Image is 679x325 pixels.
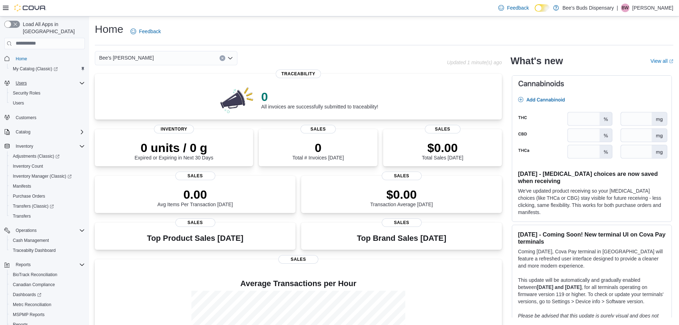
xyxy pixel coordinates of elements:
[10,89,85,97] span: Security Roles
[10,246,85,255] span: Traceabilty Dashboard
[13,128,85,136] span: Catalog
[10,202,85,210] span: Transfers (Classic)
[135,141,214,155] p: 0 units / 0 g
[13,183,31,189] span: Manifests
[13,203,54,209] span: Transfers (Classic)
[7,235,88,245] button: Cash Management
[261,90,378,110] div: All invoices are successfully submitted to traceability!
[13,90,40,96] span: Security Roles
[518,248,666,269] p: Coming [DATE], Cova Pay terminal in [GEOGRAPHIC_DATA] will feature a refreshed user interface des...
[7,151,88,161] a: Adjustments (Classic)
[537,284,581,290] strong: [DATE] and [DATE]
[1,54,88,64] button: Home
[10,65,61,73] a: My Catalog (Classic)
[10,290,85,299] span: Dashboards
[10,202,57,210] a: Transfers (Classic)
[10,236,85,245] span: Cash Management
[139,28,161,35] span: Feedback
[10,182,85,191] span: Manifests
[10,182,34,191] a: Manifests
[1,112,88,123] button: Customers
[13,142,36,151] button: Inventory
[154,125,194,133] span: Inventory
[7,161,88,171] button: Inventory Count
[16,80,27,86] span: Users
[128,24,164,39] a: Feedback
[447,60,502,65] p: Updated 1 minute(s) ago
[357,234,446,243] h3: Top Brand Sales [DATE]
[13,128,33,136] button: Catalog
[261,90,378,104] p: 0
[10,99,85,107] span: Users
[13,238,49,243] span: Cash Management
[7,270,88,280] button: BioTrack Reconciliation
[535,4,550,12] input: Dark Mode
[382,172,422,180] span: Sales
[13,54,85,63] span: Home
[135,141,214,161] div: Expired or Expiring in Next 30 Days
[20,21,85,35] span: Load All Apps in [GEOGRAPHIC_DATA]
[7,181,88,191] button: Manifests
[13,193,45,199] span: Purchase Orders
[507,4,529,11] span: Feedback
[13,260,85,269] span: Reports
[13,153,60,159] span: Adjustments (Classic)
[175,172,215,180] span: Sales
[7,171,88,181] a: Inventory Manager (Classic)
[7,64,88,74] a: My Catalog (Classic)
[13,213,31,219] span: Transfers
[518,276,666,305] p: This update will be automatically and gradually enabled between , for all terminals operating on ...
[175,218,215,227] span: Sales
[7,201,88,211] a: Transfers (Classic)
[10,152,62,161] a: Adjustments (Classic)
[13,100,24,106] span: Users
[147,234,243,243] h3: Top Product Sales [DATE]
[13,248,56,253] span: Traceabilty Dashboard
[7,191,88,201] button: Purchase Orders
[669,59,673,64] svg: External link
[510,55,563,67] h2: What's new
[13,226,40,235] button: Operations
[276,70,321,78] span: Traceability
[16,56,27,62] span: Home
[13,79,30,87] button: Users
[99,54,154,62] span: Bee's [PERSON_NAME]
[13,79,85,87] span: Users
[220,55,225,61] button: Clear input
[300,125,336,133] span: Sales
[13,272,57,278] span: BioTrack Reconciliation
[382,218,422,227] span: Sales
[10,310,85,319] span: MSPMP Reports
[158,187,233,202] p: 0.00
[7,88,88,98] button: Security Roles
[617,4,618,12] p: |
[10,236,52,245] a: Cash Management
[13,113,85,122] span: Customers
[292,141,344,155] p: 0
[622,4,628,12] span: BW
[10,300,85,309] span: Metrc Reconciliation
[422,141,463,161] div: Total Sales [DATE]
[7,211,88,221] button: Transfers
[158,187,233,207] div: Avg Items Per Transaction [DATE]
[10,192,85,200] span: Purchase Orders
[16,129,30,135] span: Catalog
[1,260,88,270] button: Reports
[13,173,72,179] span: Inventory Manager (Classic)
[10,280,85,289] span: Canadian Compliance
[7,245,88,255] button: Traceabilty Dashboard
[1,141,88,151] button: Inventory
[16,228,37,233] span: Operations
[10,270,85,279] span: BioTrack Reconciliation
[13,113,39,122] a: Customers
[13,260,34,269] button: Reports
[518,170,666,184] h3: [DATE] - [MEDICAL_DATA] choices are now saved when receiving
[95,22,123,36] h1: Home
[10,280,58,289] a: Canadian Compliance
[10,212,34,220] a: Transfers
[10,65,85,73] span: My Catalog (Classic)
[10,152,85,161] span: Adjustments (Classic)
[10,270,60,279] a: BioTrack Reconciliation
[10,310,47,319] a: MSPMP Reports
